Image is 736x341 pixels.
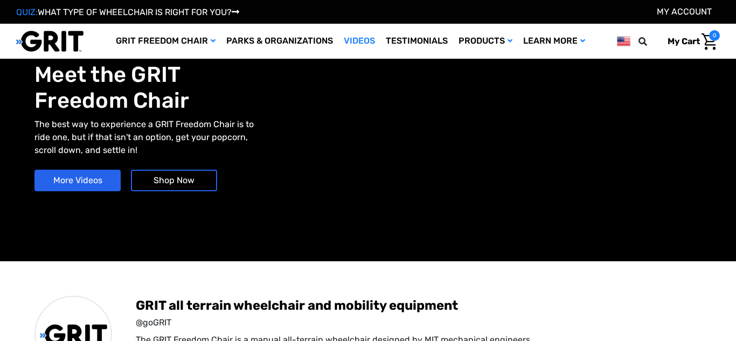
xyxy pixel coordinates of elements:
p: The best way to experience a GRIT Freedom Chair is to ride one, but if that isn't an option, get ... [34,118,268,157]
input: Search [643,30,659,53]
a: Videos [338,24,380,59]
img: GRIT All-Terrain Wheelchair and Mobility Equipment [16,30,84,52]
img: Cart [702,33,717,50]
span: @goGRIT [136,316,702,329]
a: Products [453,24,518,59]
span: GRIT all terrain wheelchair and mobility equipment [136,297,702,314]
span: QUIZ: [16,7,38,17]
iframe: YouTube video player [374,34,696,223]
a: Parks & Organizations [221,24,338,59]
a: More Videos [34,170,121,191]
img: us.png [617,34,630,48]
span: 0 [709,30,720,41]
a: QUIZ:WHAT TYPE OF WHEELCHAIR IS RIGHT FOR YOU? [16,7,239,17]
span: My Cart [668,36,700,46]
a: Cart with 0 items [659,30,720,53]
a: Learn More [518,24,591,59]
a: Account [657,6,712,17]
a: Testimonials [380,24,453,59]
h1: Meet the GRIT Freedom Chair [34,62,368,114]
a: GRIT Freedom Chair [110,24,221,59]
a: Shop Now [131,170,217,191]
